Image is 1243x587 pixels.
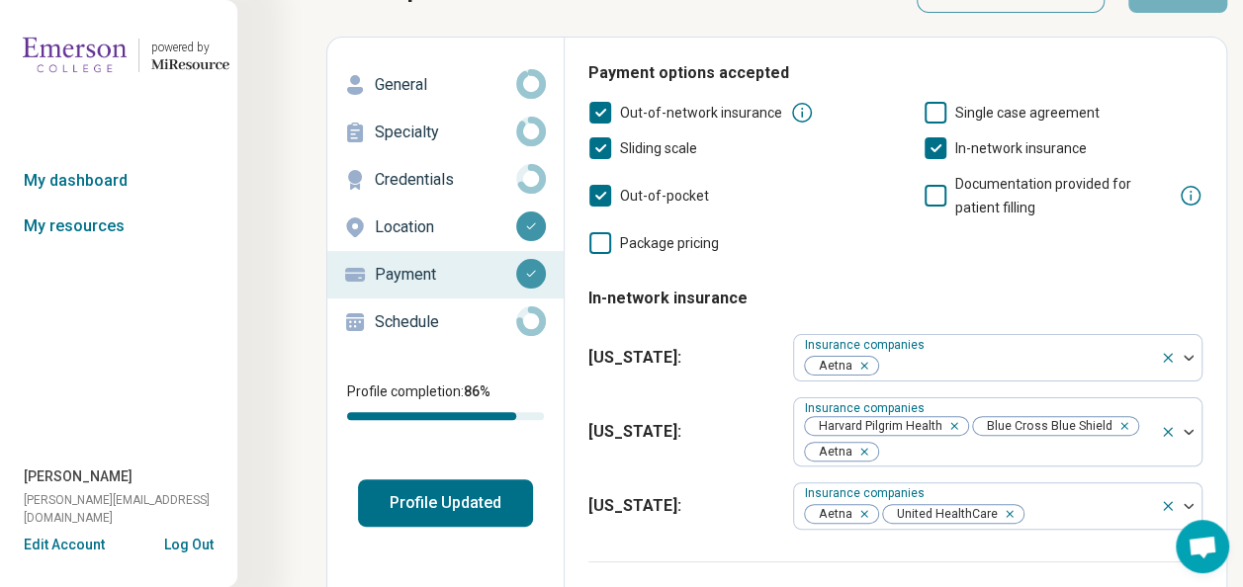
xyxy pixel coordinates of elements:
[358,479,533,527] button: Profile Updated
[327,251,564,298] a: Payment
[327,204,564,251] a: Location
[24,491,237,527] span: [PERSON_NAME][EMAIL_ADDRESS][DOMAIN_NAME]
[588,61,1202,85] h3: Payment options accepted
[620,105,782,121] span: Out-of-network insurance
[327,61,564,109] a: General
[620,188,709,204] span: Out-of-pocket
[151,39,229,56] div: powered by
[375,310,516,334] p: Schedule
[805,357,858,376] span: Aetna
[805,417,948,436] span: Harvard Pilgrim Health
[883,505,1004,524] span: United HealthCare
[588,271,748,326] legend: In-network insurance
[327,156,564,204] a: Credentials
[973,417,1118,436] span: Blue Cross Blue Shield
[464,383,490,399] span: 86 %
[588,494,777,518] span: [US_STATE] :
[805,400,929,414] label: Insurance companies
[327,370,564,432] div: Profile completion:
[8,32,229,79] a: Emerson Collegepowered by
[955,176,1131,215] span: Documentation provided for patient filling
[805,505,858,524] span: Aetna
[327,298,564,346] a: Schedule
[375,215,516,239] p: Location
[347,412,544,420] div: Profile completion
[24,535,105,555] button: Edit Account
[805,443,858,461] span: Aetna
[805,485,929,499] label: Insurance companies
[375,73,516,97] p: General
[588,420,777,444] span: [US_STATE] :
[375,121,516,144] p: Specialty
[24,466,133,487] span: [PERSON_NAME]
[620,140,697,156] span: Sliding scale
[955,140,1087,156] span: In-network insurance
[164,535,214,550] button: Log Out
[327,109,564,156] a: Specialty
[955,105,1100,121] span: Single case agreement
[588,346,777,370] span: [US_STATE] :
[805,337,929,351] label: Insurance companies
[23,32,127,79] img: Emerson College
[620,235,719,251] span: Package pricing
[375,263,516,287] p: Payment
[375,168,516,192] p: Credentials
[1176,520,1229,573] a: Open chat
